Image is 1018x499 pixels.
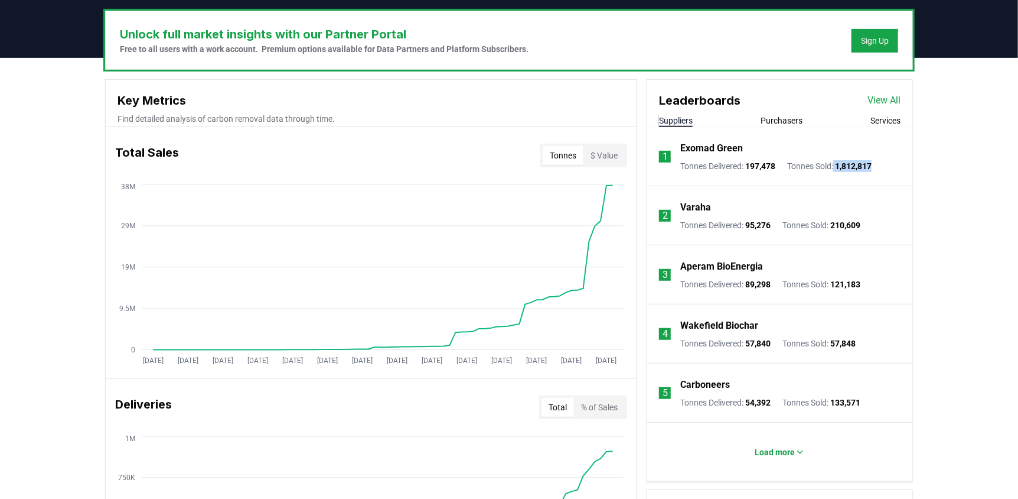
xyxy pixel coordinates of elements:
[143,357,164,365] tspan: [DATE]
[248,357,269,365] tspan: [DATE]
[457,357,478,365] tspan: [DATE]
[830,398,860,407] span: 133,571
[745,398,771,407] span: 54,392
[663,209,668,223] p: 2
[422,357,443,365] tspan: [DATE]
[283,357,304,365] tspan: [DATE]
[680,219,771,231] p: Tonnes Delivered :
[125,435,135,443] tspan: 1M
[131,346,135,354] tspan: 0
[121,183,135,191] tspan: 38M
[835,161,872,171] span: 1,812,817
[115,144,179,167] h3: Total Sales
[121,263,135,271] tspan: 19M
[680,200,711,215] a: Varaha
[680,260,763,274] a: Aperam BioEnergia
[541,398,574,417] button: Total
[663,150,668,164] p: 1
[527,357,547,365] tspan: [DATE]
[543,146,583,165] button: Tonnes
[851,29,898,53] button: Sign Up
[492,357,513,365] tspan: [DATE]
[745,339,771,348] span: 57,840
[659,92,740,109] h3: Leaderboards
[782,278,860,290] p: Tonnes Sold :
[782,219,860,231] p: Tonnes Sold :
[830,221,860,230] span: 210,609
[663,327,668,341] p: 4
[574,398,625,417] button: % of Sales
[583,146,625,165] button: $ Value
[318,357,338,365] tspan: [DATE]
[861,35,889,47] a: Sign Up
[596,357,617,365] tspan: [DATE]
[121,222,135,230] tspan: 29M
[119,304,135,313] tspan: 9.5M
[562,357,582,365] tspan: [DATE]
[761,115,802,127] button: Purchasers
[680,397,771,409] p: Tonnes Delivered :
[867,93,900,108] a: View All
[782,338,856,349] p: Tonnes Sold :
[745,280,771,289] span: 89,298
[755,446,795,458] p: Load more
[115,396,172,419] h3: Deliveries
[830,339,856,348] span: 57,848
[680,338,771,349] p: Tonnes Delivered :
[746,440,814,464] button: Load more
[680,160,775,172] p: Tonnes Delivered :
[120,25,528,43] h3: Unlock full market insights with our Partner Portal
[663,268,668,282] p: 3
[178,357,198,365] tspan: [DATE]
[680,319,758,333] a: Wakefield Biochar
[745,221,771,230] span: 95,276
[787,160,872,172] p: Tonnes Sold :
[118,113,625,125] p: Find detailed analysis of carbon removal data through time.
[120,43,528,55] p: Free to all users with a work account. Premium options available for Data Partners and Platform S...
[118,92,625,109] h3: Key Metrics
[745,161,775,171] span: 197,478
[118,474,135,482] tspan: 750K
[353,357,373,365] tspan: [DATE]
[680,278,771,290] p: Tonnes Delivered :
[213,357,234,365] tspan: [DATE]
[680,141,743,155] a: Exomad Green
[663,386,668,400] p: 5
[680,378,730,392] a: Carboneers
[659,115,693,127] button: Suppliers
[870,115,900,127] button: Services
[782,397,860,409] p: Tonnes Sold :
[830,280,860,289] span: 121,183
[387,357,408,365] tspan: [DATE]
